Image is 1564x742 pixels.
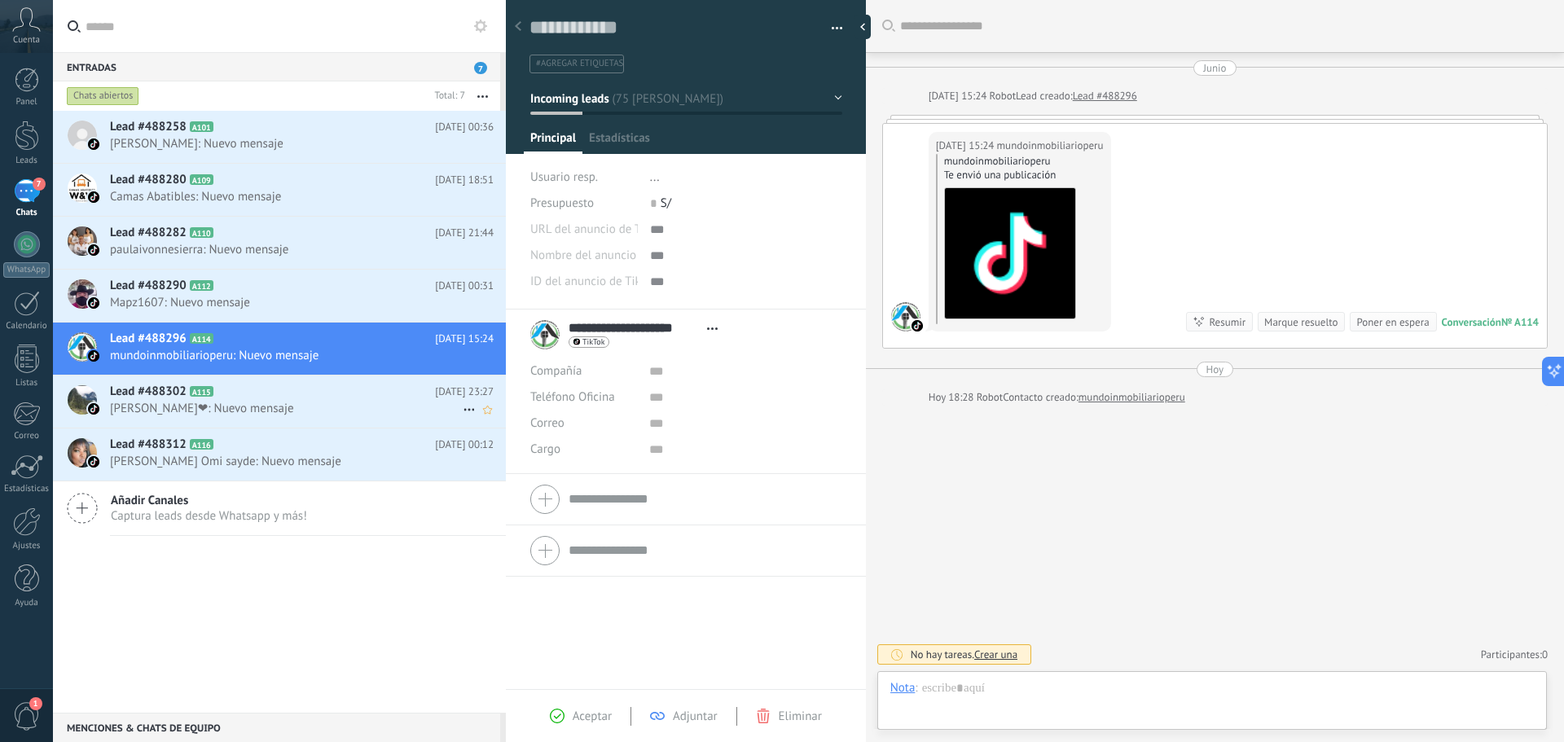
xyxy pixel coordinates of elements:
[3,262,50,278] div: WhatsApp
[573,709,612,724] span: Aceptar
[53,164,506,216] a: Lead #488280 A109 [DATE] 18:51 Camas Abatibles: Nuevo mensaje
[945,188,1075,318] img: tiktok_logo.png
[990,89,1016,103] span: Robot
[530,130,576,154] span: Principal
[53,713,500,742] div: Menciones & Chats de equipo
[13,35,40,46] span: Cuenta
[33,178,46,191] span: 7
[1209,314,1245,330] div: Resumir
[589,130,650,154] span: Estadísticas
[1079,389,1185,406] a: mundoinmobiliarioperu
[435,437,494,453] span: [DATE] 00:12
[582,338,604,346] span: TikTok
[190,227,213,238] span: A110
[530,275,658,288] span: ID del anuncio de TikTok
[435,331,494,347] span: [DATE] 15:24
[530,443,560,455] span: Cargo
[110,136,463,151] span: [PERSON_NAME]: Nuevo mensaje
[977,390,1003,404] span: Robot
[110,242,463,257] span: paulaivonnesierra: Nuevo mensaje
[1356,314,1429,330] div: Poner en espera
[3,598,51,608] div: Ayuda
[110,437,187,453] span: Lead #488312
[53,52,500,81] div: Entradas
[110,278,187,294] span: Lead #488290
[435,278,494,294] span: [DATE] 00:31
[530,191,638,217] div: Presupuesto
[435,225,494,241] span: [DATE] 21:44
[88,350,99,362] img: tiktok_kommo.svg
[110,172,187,188] span: Lead #488280
[1016,88,1073,104] div: Lead creado:
[911,648,1018,661] div: No hay tareas.
[88,403,99,415] img: tiktok_kommo.svg
[929,389,977,406] div: Hoy 18:28
[190,333,213,344] span: A114
[3,321,51,331] div: Calendario
[997,138,1104,154] span: mundoinmobiliarioperu
[88,138,99,150] img: tiktok_kommo.svg
[474,62,487,74] span: 7
[530,249,688,261] span: Nombre del anuncio de TikTok
[929,88,990,104] div: [DATE] 15:24
[110,454,463,469] span: [PERSON_NAME] Omi sayde: Nuevo mensaje
[1073,88,1137,104] a: Lead #488296
[53,375,506,428] a: Lead #488302 A115 [DATE] 23:27 [PERSON_NAME]❤: Nuevo mensaje
[1003,389,1079,406] div: Contacto creado:
[1442,315,1501,329] div: Conversación
[88,297,99,309] img: tiktok_kommo.svg
[190,121,213,132] span: A101
[530,415,565,431] span: Correo
[530,169,598,185] span: Usuario resp.
[1206,362,1224,377] div: Hoy
[428,88,465,104] div: Total: 7
[891,302,920,331] span: mundoinmobiliarioperu
[530,195,594,211] span: Presupuesto
[53,217,506,269] a: Lead #488282 A110 [DATE] 21:44 paulaivonnesierra: Nuevo mensaje
[3,156,51,166] div: Leads
[110,331,187,347] span: Lead #488296
[3,378,51,389] div: Listas
[673,709,718,724] span: Adjuntar
[88,191,99,203] img: tiktok_kommo.svg
[110,348,463,363] span: mundoinmobiliarioperu: Nuevo mensaje
[530,389,615,405] span: Teléfono Oficina
[3,431,51,441] div: Correo
[53,111,506,163] a: Lead #488258 A101 [DATE] 00:36 [PERSON_NAME]: Nuevo mensaje
[29,697,42,710] span: 1
[435,172,494,188] span: [DATE] 18:51
[88,244,99,256] img: tiktok_kommo.svg
[1481,648,1548,661] a: Participantes:0
[912,320,923,331] img: tiktok_kommo.svg
[530,217,638,243] div: URL del anuncio de TikTok
[530,358,637,384] div: Compañía
[110,189,463,204] span: Camas Abatibles: Nuevo mensaje
[111,493,307,508] span: Añadir Canales
[779,709,822,724] span: Eliminar
[190,386,213,397] span: A115
[53,323,506,375] a: Lead #488296 A114 [DATE] 15:24 mundoinmobiliarioperu: Nuevo mensaje
[936,138,997,154] div: [DATE] 15:24
[661,195,671,211] span: S/
[1264,314,1338,330] div: Marque resuelto
[530,165,638,191] div: Usuario resp.
[650,169,660,185] span: ...
[530,269,638,295] div: ID del anuncio de TikTok
[530,243,638,269] div: Nombre del anuncio de TikTok
[1203,60,1226,76] div: Junio
[530,437,637,463] div: Cargo
[190,280,213,291] span: A112
[3,208,51,218] div: Chats
[915,680,917,696] span: :
[1542,648,1548,661] span: 0
[110,225,187,241] span: Lead #488282
[3,541,51,551] div: Ajustes
[530,411,565,437] button: Correo
[1501,315,1539,329] div: № A114
[110,384,187,400] span: Lead #488302
[110,295,463,310] span: Mapz1607: Nuevo mensaje
[111,508,307,524] span: Captura leads desde Whatsapp y más!
[67,86,139,106] div: Chats abiertos
[3,484,51,494] div: Estadísticas
[944,154,1104,182] div: mundoinmobiliarioperu Te envió una publicación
